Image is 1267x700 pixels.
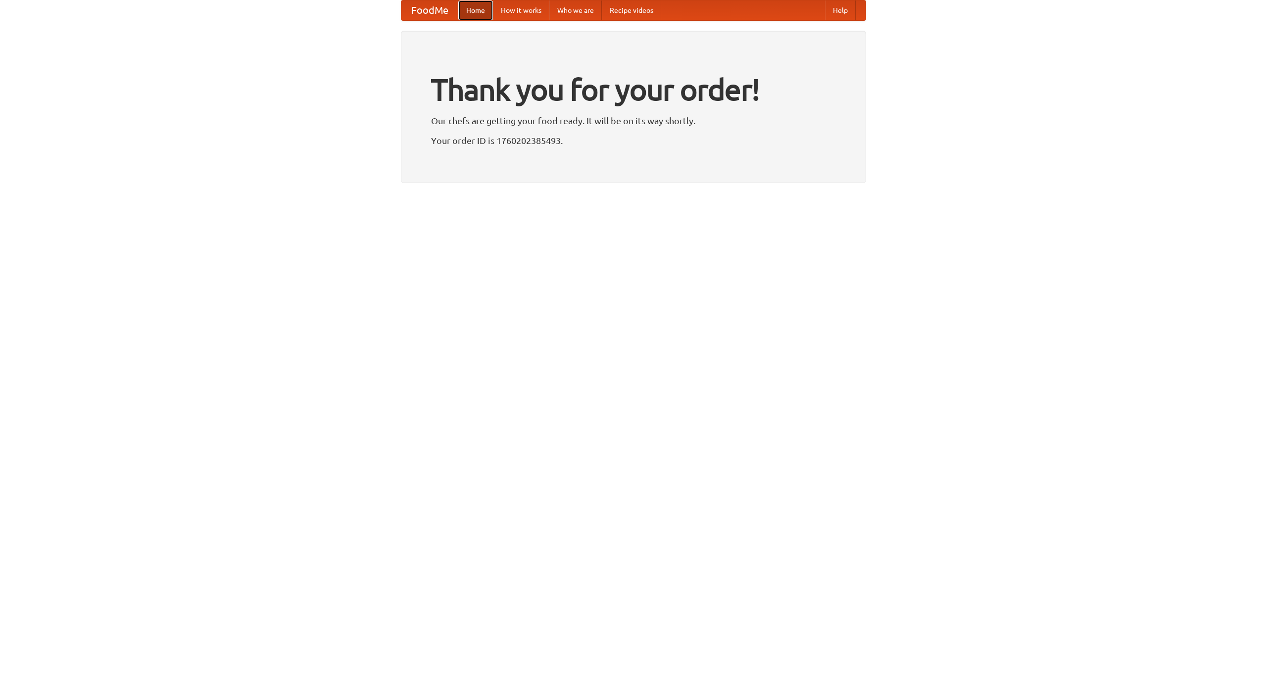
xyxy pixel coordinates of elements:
[431,66,836,113] h1: Thank you for your order!
[431,133,836,148] p: Your order ID is 1760202385493.
[431,113,836,128] p: Our chefs are getting your food ready. It will be on its way shortly.
[602,0,661,20] a: Recipe videos
[458,0,493,20] a: Home
[825,0,856,20] a: Help
[549,0,602,20] a: Who we are
[493,0,549,20] a: How it works
[401,0,458,20] a: FoodMe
